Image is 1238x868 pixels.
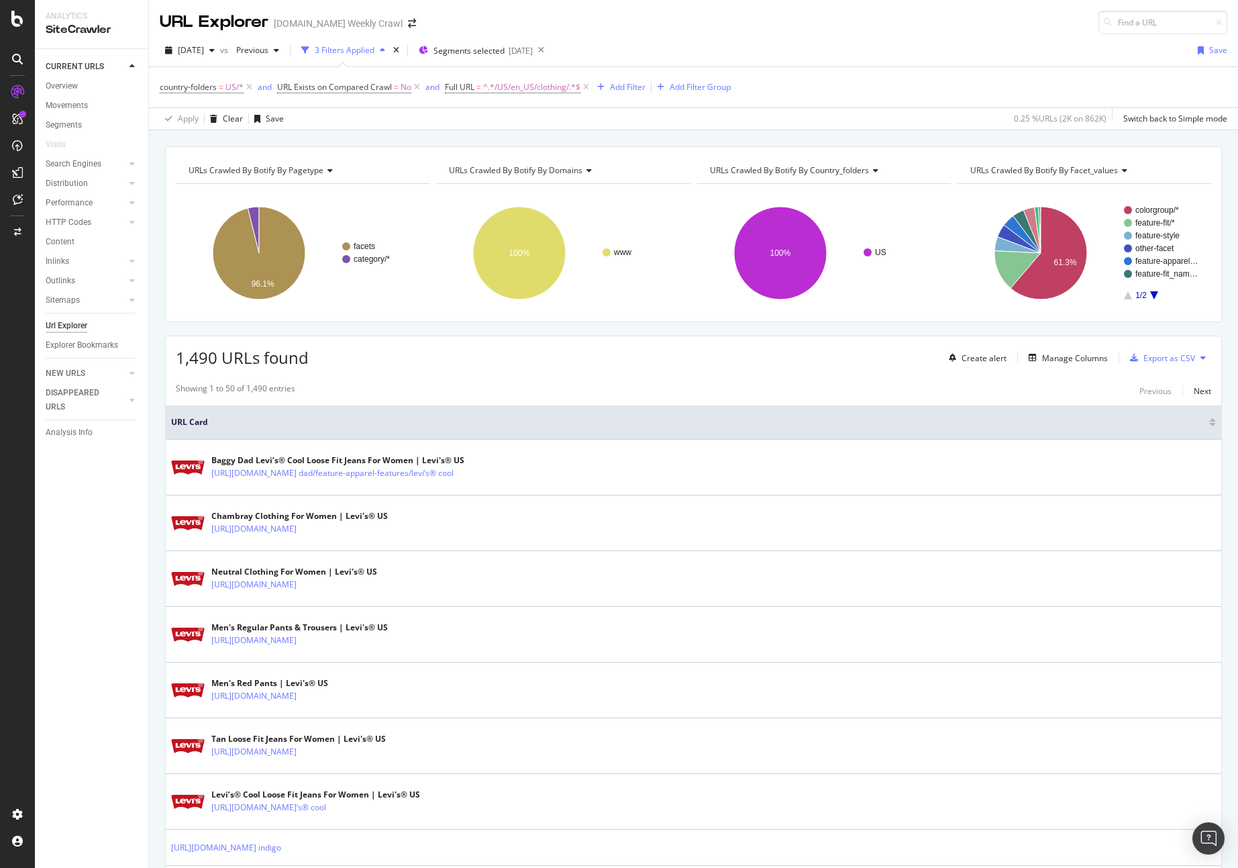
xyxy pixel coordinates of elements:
[1135,269,1198,279] text: feature-fit_nam…
[211,622,388,634] div: Men's Regular Pants & Trousers | Levi's® US
[46,22,138,38] div: SiteCrawler
[1053,258,1076,267] text: 61.3%
[171,739,205,753] img: main image
[176,195,429,311] svg: A chart.
[46,215,91,230] div: HTTP Codes
[258,81,272,93] div: and
[875,248,886,257] text: US
[46,426,139,440] a: Analysis Info
[408,19,416,28] div: arrow-right-arrow-left
[425,81,440,93] button: and
[220,44,231,56] span: vs
[958,195,1211,311] svg: A chart.
[211,634,297,647] a: [URL][DOMAIN_NAME]
[1143,352,1195,364] div: Export as CSV
[231,40,285,61] button: Previous
[46,177,88,191] div: Distribution
[171,841,281,855] a: [URL][DOMAIN_NAME] indigo
[1042,352,1108,364] div: Manage Columns
[46,235,74,249] div: Content
[46,338,139,352] a: Explorer Bookmarks
[1135,244,1174,253] text: other-facet
[46,11,138,22] div: Analytics
[46,386,113,414] div: DISAPPEARED URLS
[46,60,125,74] a: CURRENT URLS
[436,195,690,311] svg: A chart.
[46,293,125,307] a: Sitemaps
[46,157,101,171] div: Search Engines
[1135,291,1147,300] text: 1/2
[509,248,530,258] text: 100%
[1194,385,1211,397] div: Next
[770,248,790,258] text: 100%
[46,426,93,440] div: Analysis Info
[670,81,731,93] div: Add Filter Group
[211,467,454,480] a: [URL][DOMAIN_NAME] dad/feature-apparel-features/levi’s® cool
[249,108,284,130] button: Save
[46,319,87,333] div: Url Explorer
[46,99,88,113] div: Movements
[592,79,646,95] button: Add Filter
[394,81,399,93] span: =
[970,164,1118,176] span: URLs Crawled By Botify By facet_values
[211,801,326,814] a: [URL][DOMAIN_NAME]’s® cool
[1194,383,1211,399] button: Next
[446,160,678,181] h4: URLs Crawled By Botify By domains
[46,319,139,333] a: Url Explorer
[433,45,505,56] span: Segments selected
[171,516,205,530] img: main image
[219,81,223,93] span: =
[707,160,939,181] h4: URLs Crawled By Botify By country_folders
[1135,205,1179,215] text: colorgroup/*
[391,44,402,57] div: times
[211,510,388,522] div: Chambray Clothing For Women | Levi's® US
[509,45,533,56] div: [DATE]
[1098,11,1227,34] input: Find a URL
[46,196,125,210] a: Performance
[962,352,1007,364] div: Create alert
[178,113,199,124] div: Apply
[189,164,323,176] span: URLs Crawled By Botify By pagetype
[1192,822,1225,855] div: Open Intercom Messenger
[46,274,125,288] a: Outlinks
[1209,44,1227,56] div: Save
[46,386,125,414] a: DISAPPEARED URLS
[211,566,377,578] div: Neutral Clothing For Women | Levi's® US
[46,367,85,381] div: NEW URLS
[223,113,243,124] div: Clear
[445,81,474,93] span: Full URL
[205,108,243,130] button: Clear
[652,79,731,95] button: Add Filter Group
[1118,108,1227,130] button: Switch back to Simple mode
[186,160,417,181] h4: URLs Crawled By Botify By pagetype
[46,274,75,288] div: Outlinks
[211,677,355,689] div: Men's Red Pants | Levi's® US
[46,254,125,269] a: Inlinks
[46,338,118,352] div: Explorer Bookmarks
[1123,113,1227,124] div: Switch back to Simple mode
[296,40,391,61] button: 3 Filters Applied
[160,40,220,61] button: [DATE]
[1135,256,1198,266] text: feature-apparel…
[401,78,411,97] span: No
[46,118,139,132] a: Segments
[171,572,205,586] img: main image
[46,177,125,191] a: Distribution
[354,254,390,264] text: category/*
[483,78,580,97] span: ^.*/US/en_US/clothing/.*$
[211,454,512,467] div: Baggy Dad Levi’s® Cool Loose Fit Jeans For Women | Levi's® US
[46,235,139,249] a: Content
[1135,218,1175,228] text: feature-fit/*
[171,683,205,697] img: main image
[1139,383,1172,399] button: Previous
[211,745,297,759] a: [URL][DOMAIN_NAME]
[1192,40,1227,61] button: Save
[266,113,284,124] div: Save
[231,44,268,56] span: Previous
[211,689,297,703] a: [URL][DOMAIN_NAME]
[46,157,125,171] a: Search Engines
[176,346,309,369] span: 1,490 URLs found
[1139,385,1172,397] div: Previous
[943,347,1007,369] button: Create alert
[160,81,217,93] span: country-folders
